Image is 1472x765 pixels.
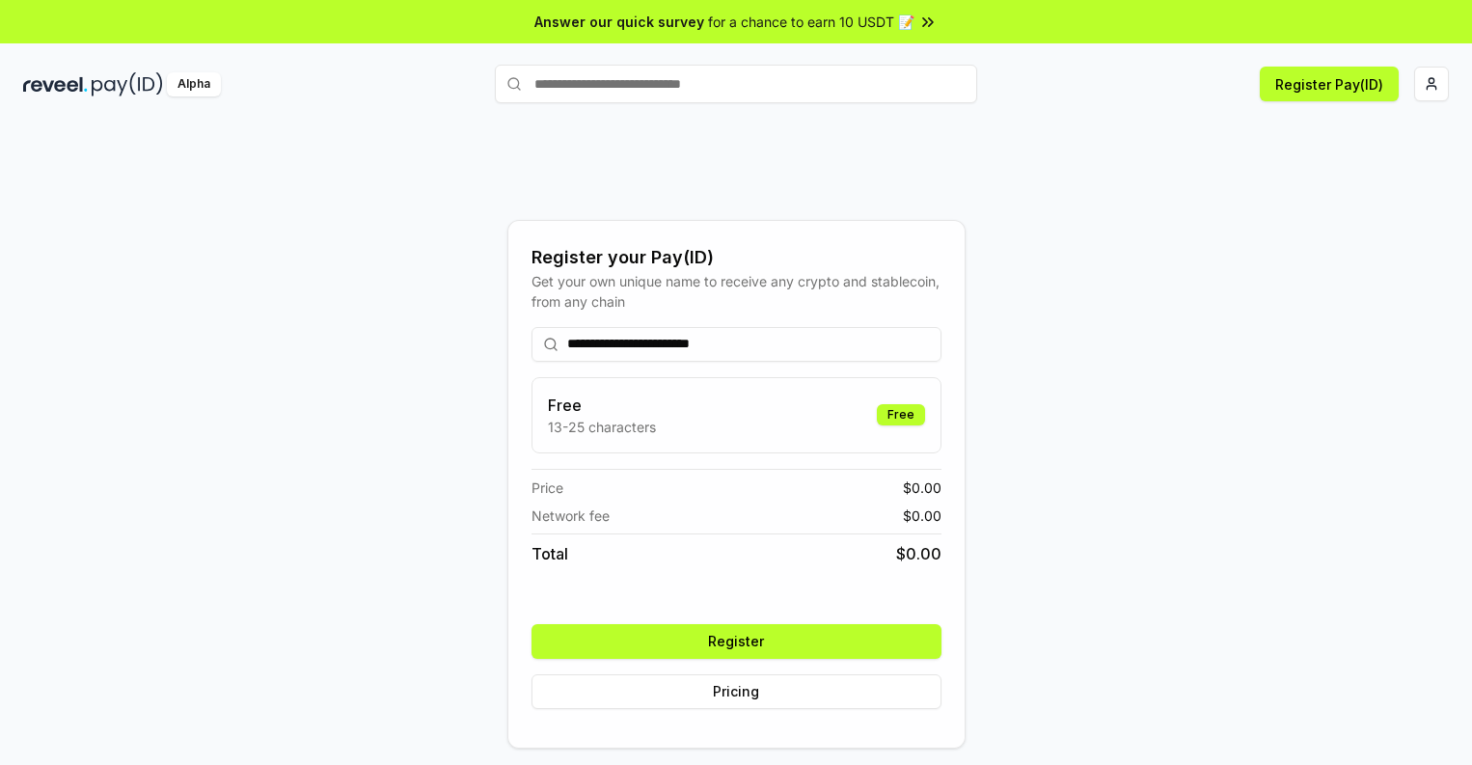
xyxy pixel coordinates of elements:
[532,244,941,271] div: Register your Pay(ID)
[903,505,941,526] span: $ 0.00
[534,12,704,32] span: Answer our quick survey
[877,404,925,425] div: Free
[532,478,563,498] span: Price
[708,12,914,32] span: for a chance to earn 10 USDT 📝
[532,542,568,565] span: Total
[532,624,941,659] button: Register
[167,72,221,96] div: Alpha
[1260,67,1399,101] button: Register Pay(ID)
[92,72,163,96] img: pay_id
[548,394,656,417] h3: Free
[532,271,941,312] div: Get your own unique name to receive any crypto and stablecoin, from any chain
[532,505,610,526] span: Network fee
[548,417,656,437] p: 13-25 characters
[903,478,941,498] span: $ 0.00
[532,674,941,709] button: Pricing
[23,72,88,96] img: reveel_dark
[896,542,941,565] span: $ 0.00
